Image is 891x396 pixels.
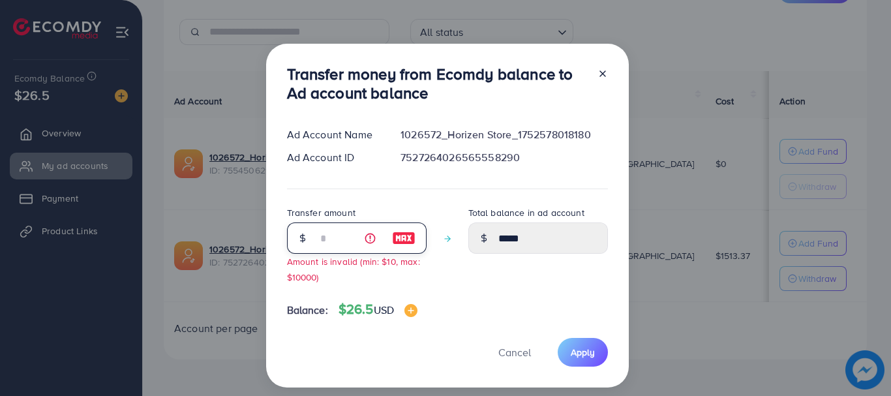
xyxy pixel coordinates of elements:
small: Amount is invalid (min: $10, max: $10000) [287,255,420,282]
button: Cancel [482,338,547,366]
h4: $26.5 [339,301,417,318]
div: Ad Account ID [277,150,391,165]
div: 7527264026565558290 [390,150,618,165]
label: Transfer amount [287,206,355,219]
span: Cancel [498,345,531,359]
div: Ad Account Name [277,127,391,142]
span: USD [374,303,394,317]
div: 1026572_Horizen Store_1752578018180 [390,127,618,142]
span: Balance: [287,303,328,318]
span: Apply [571,346,595,359]
img: image [404,304,417,317]
h3: Transfer money from Ecomdy balance to Ad account balance [287,65,587,102]
button: Apply [558,338,608,366]
img: image [392,230,415,246]
label: Total balance in ad account [468,206,584,219]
